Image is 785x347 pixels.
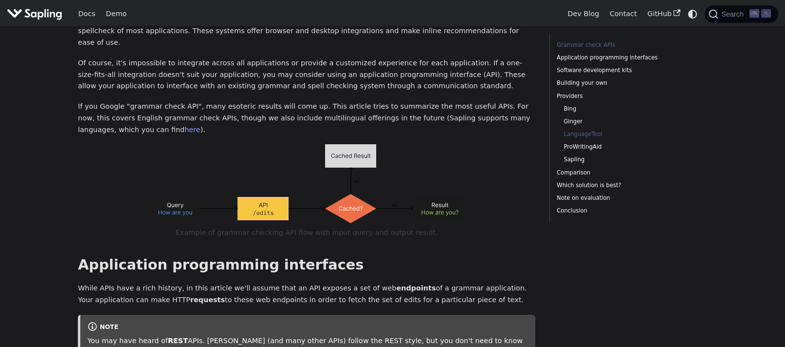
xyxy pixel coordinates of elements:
a: Comparison [557,168,689,177]
p: Of course, it's impossible to integrate across all applications or provide a customized experienc... [78,58,535,92]
div: note [88,322,529,333]
p: If you Google "grammar check API", many esoteric results will come up. This article tries to summ... [78,101,535,135]
strong: endpoints [396,284,436,292]
kbd: K [761,9,771,18]
a: Building your own [557,78,689,88]
h2: Application programming interfaces [78,256,535,274]
a: Application programming interfaces [557,53,689,62]
button: Search (Ctrl+K) [705,5,778,23]
a: LanguageTool [564,130,685,139]
a: Sapling.ai [7,7,66,21]
a: Docs [73,6,101,21]
a: Contact [604,6,642,21]
a: Grammar check APIs [557,40,689,50]
strong: requests [190,296,225,304]
a: Software development kits [557,66,689,75]
a: Ginger [564,117,685,126]
strong: REST [168,337,188,345]
a: GitHub [642,6,685,21]
a: Providers [557,92,689,101]
button: Switch between dark and light mode (currently system mode) [686,7,700,21]
a: Sapling [564,155,685,164]
p: While APIs have a rich history, in this article we'll assume that an API exposes a set of web of ... [78,283,535,306]
span: Search [718,10,749,18]
a: Bing [564,104,685,114]
a: here [184,126,200,134]
figcaption: Example of grammar checking API flow with input query and output result. [97,227,516,239]
img: Sapling.ai [7,7,62,21]
p: [DATE], popular systems such as Grammarly, Microsoft Editor, and Sapling offer functionality that... [78,14,535,49]
img: Example API flow [150,144,464,223]
a: Which solution is best? [557,181,689,190]
a: ProWritingAid [564,142,685,152]
a: Demo [101,6,132,21]
a: Dev Blog [562,6,604,21]
a: Note on evaluation [557,193,689,203]
a: Conclusion [557,206,689,215]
